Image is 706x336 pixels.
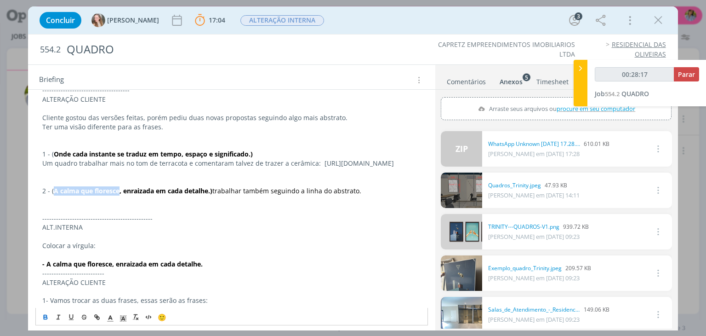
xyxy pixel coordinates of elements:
span: Cor de Fundo [117,312,130,323]
span: 554.2 [40,45,61,55]
a: Job554.2QUADRO [595,89,649,98]
span: [PERSON_NAME] em [DATE] 09:23 [488,274,580,282]
span: Parar [678,70,695,79]
span: Briefing [39,74,64,86]
span: Concluir [46,17,75,24]
div: 939.72 KB [488,223,589,231]
div: Anexos [500,77,523,87]
span: ALTERAÇÃO INTERNA [240,15,324,26]
span: [PERSON_NAME] em [DATE] 17:28 [488,150,580,158]
p: -------------------------------------- [42,86,421,95]
img: G [91,13,105,27]
div: 610.01 KB [488,140,609,148]
a: Salas_de_Atendimento_-_Residencial_das_Oliveiras.jpg [488,306,580,314]
a: ZIP [441,131,482,167]
button: ALTERAÇÃO INTERNA [240,15,325,26]
div: 47.93 KB [488,181,580,190]
a: Quadros_Trinity.jpeg [488,181,541,190]
p: Cliente gostou das versões feitas, porém pediu duas novas propostas seguindo algo mais abstrato. [42,113,421,122]
strong: A calma que floresce, enraizada em cada detalhe.) [54,186,212,195]
p: ALTERAÇÃO CLIENTE [42,278,421,287]
p: 2 - ( [42,186,421,196]
span: [PERSON_NAME] em [DATE] 09:23 [488,315,580,324]
sup: 5 [523,73,530,81]
div: QUADRO [63,38,401,61]
a: CAPRETZ EMPREENDIMENTOS IMOBILIARIOS LTDA [438,40,575,58]
span: [PERSON_NAME] [107,17,159,23]
span: 🙂 [158,313,166,322]
div: 209.57 KB [488,264,591,272]
a: RESIDENCIAL DAS OLIVEIRAS [612,40,666,58]
strong: Onde cada instante se traduz em tempo, espaço e significado.) [54,150,253,158]
p: 1 - ( [42,150,421,159]
p: ALTERAÇÃO CLIENTE [42,95,421,104]
button: G[PERSON_NAME] [91,13,159,27]
p: Um quadro trabalhar mais no tom de terracota e comentaram talvez de trazer a cerâmica: [URL][DOMA... [42,159,421,168]
p: Ter uma visão diferente para as frases. [42,122,421,132]
a: WhatsApp Unknown [DATE] 17.28.19.zip [488,140,580,148]
p: Colocar a vírgula: [42,241,421,250]
span: 17:04 [209,16,225,24]
span: QUADRO [621,89,649,98]
span: [PERSON_NAME] em [DATE] 09:23 [488,232,580,241]
a: Comentários [446,73,486,87]
p: ------------------------------------------------ [42,214,421,223]
span: Cor do Texto [104,312,117,323]
p: ALT.INTERNA [42,223,421,232]
span: procure em seu computador [557,104,636,113]
div: 149.06 KB [488,306,609,314]
span: [PERSON_NAME] em [DATE] 14:11 [488,191,580,199]
a: TRINITY---QUADROS-V1.png [488,223,559,231]
div: dialog [28,6,678,330]
p: 1- Vamos trocar as duas frases, essas serão as frases: [42,296,421,305]
a: Timesheet [536,73,569,87]
button: 🙂 [155,312,168,323]
div: 3 [575,12,582,20]
label: Arraste seus arquivos ou [474,103,638,115]
button: Concluir [40,12,81,29]
span: trabalhar também seguindo a linha do abstrato. [212,186,361,195]
strong: - A calma que floresce, enraizada em cada detalhe. [42,260,203,268]
p: --------------------------- [42,269,421,278]
button: 17:04 [193,13,228,28]
span: 554.2 [605,90,620,98]
button: 3 [567,13,582,28]
button: Parar [674,67,699,81]
a: Exemplo_quadro_Trinity.jpeg [488,264,562,272]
